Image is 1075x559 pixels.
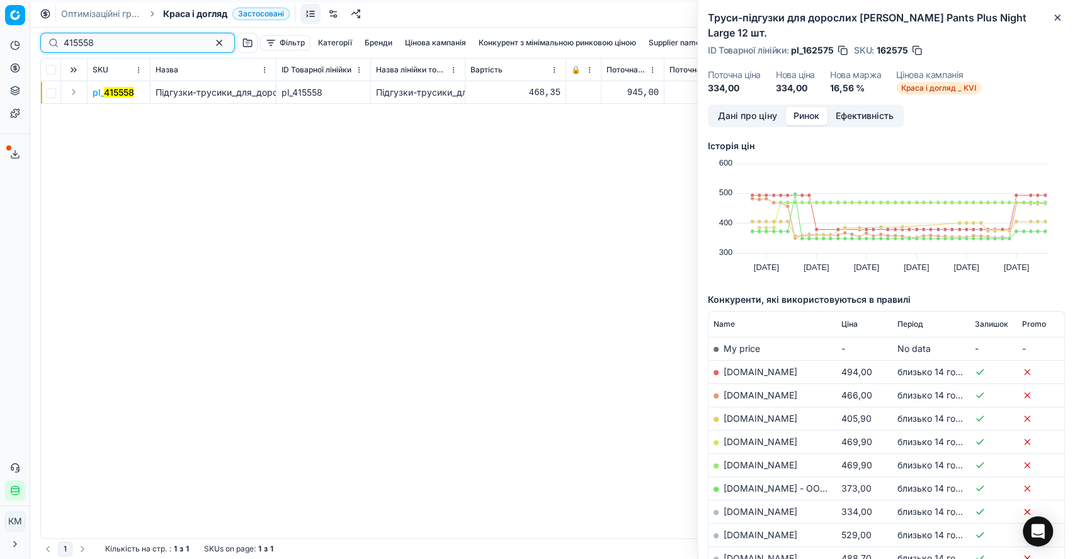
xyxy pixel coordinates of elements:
[105,544,189,554] div: :
[970,337,1017,360] td: -
[93,65,108,75] span: SKU
[260,35,310,50] button: Фільтр
[708,140,1065,152] h5: Історія цін
[897,506,995,517] span: близько 14 годин тому
[5,511,25,531] button: КM
[841,319,857,329] span: Ціна
[40,541,90,556] nav: pagination
[669,65,741,75] span: Поточна промо ціна
[282,65,351,75] span: ID Товарної лінійки
[204,544,256,554] span: SKUs on page :
[64,37,202,49] input: Пошук по SKU або назві
[841,436,872,447] span: 469,90
[470,65,503,75] span: Вартість
[376,65,447,75] span: Назва лінійки товарів
[754,263,779,272] text: [DATE]
[975,319,1008,329] span: Залишок
[841,483,871,494] span: 373,00
[953,263,979,272] text: [DATE]
[724,366,797,377] a: [DOMAIN_NAME]
[892,337,970,360] td: No data
[571,65,581,75] span: 🔒
[93,86,134,99] span: pl_
[61,8,142,20] a: Оптимізаційні групи
[897,529,995,540] span: близько 14 годин тому
[360,35,397,50] button: Бренди
[724,483,889,494] a: [DOMAIN_NAME] - ООО «Эпицентр К»
[896,71,981,79] dt: Цінова кампанія
[904,263,929,272] text: [DATE]
[1017,337,1064,360] td: -
[841,529,871,540] span: 529,00
[258,544,261,554] strong: 1
[708,293,1065,306] h5: Конкуренти, які використовуються в правилі
[1004,263,1029,272] text: [DATE]
[156,65,178,75] span: Назва
[708,46,788,55] span: ID Товарної лінійки :
[841,460,872,470] span: 469,90
[1023,516,1053,546] div: Open Intercom Messenger
[724,390,797,400] a: [DOMAIN_NAME]
[270,544,273,554] strong: 1
[179,544,183,554] strong: з
[400,35,471,50] button: Цінова кампанія
[93,86,134,99] button: pl_415558
[104,87,134,98] mark: 415558
[776,82,815,94] dd: 334,00
[724,506,797,517] a: [DOMAIN_NAME]
[897,390,995,400] span: близько 14 годин тому
[897,483,995,494] span: близько 14 годин тому
[791,44,834,57] span: pl_162575
[897,319,923,329] span: Період
[232,8,290,20] span: Застосовані
[853,263,879,272] text: [DATE]
[724,529,797,540] a: [DOMAIN_NAME]
[724,436,797,447] a: [DOMAIN_NAME]
[264,544,268,554] strong: з
[470,86,560,99] div: 468,35
[714,319,735,329] span: Name
[719,247,732,257] text: 300
[606,65,646,75] span: Поточна ціна
[897,413,995,424] span: близько 14 годин тому
[606,86,659,99] div: 945,00
[1022,319,1046,329] span: Promo
[58,541,72,556] button: 1
[841,390,872,400] span: 466,00
[61,8,290,20] nav: breadcrumb
[719,158,732,167] text: 600
[828,107,902,125] button: Ефективність
[724,343,760,354] span: My price
[896,82,981,94] span: Краса і догляд _ KVI
[897,436,995,447] span: близько 14 годин тому
[719,188,732,197] text: 500
[75,541,90,556] button: Go to next page
[877,44,908,57] span: 162575
[708,82,761,94] dd: 334,00
[776,71,815,79] dt: Нова ціна
[897,366,995,377] span: близько 14 годин тому
[40,541,55,556] button: Go to previous page
[66,84,81,99] button: Expand
[313,35,357,50] button: Категорії
[719,218,732,227] text: 400
[830,71,882,79] dt: Нова маржа
[669,86,753,99] div: 945,00
[836,337,892,360] td: -
[156,87,445,98] span: Підгузки-трусики_для_дорослих_Seni_Active_Normal_Large,_30_шт.
[830,82,882,94] dd: 16,56 %
[854,46,874,55] span: SKU :
[163,8,227,20] span: Краса і догляд
[105,544,167,554] span: Кількість на стр.
[724,413,797,424] a: [DOMAIN_NAME]
[644,35,705,50] button: Supplier name
[282,86,365,99] div: pl_415558
[785,107,828,125] button: Ринок
[724,460,797,470] a: [DOMAIN_NAME]
[804,263,829,272] text: [DATE]
[186,544,189,554] strong: 1
[708,71,761,79] dt: Поточна ціна
[897,460,995,470] span: близько 14 годин тому
[841,506,872,517] span: 334,00
[841,366,872,377] span: 494,00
